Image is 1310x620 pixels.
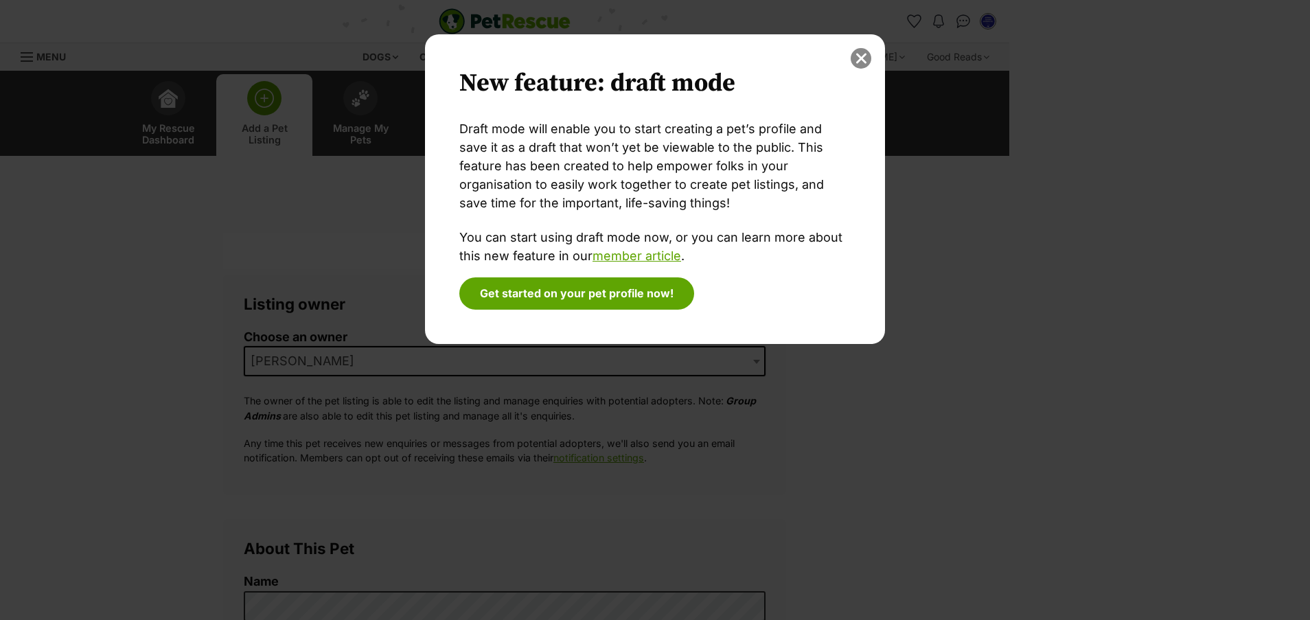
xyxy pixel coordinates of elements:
[459,277,694,309] button: Get started on your pet profile now!
[459,119,851,212] p: Draft mode will enable you to start creating a pet’s profile and save it as a draft that won’t ye...
[459,69,851,99] h2: New feature: draft mode
[459,228,851,265] p: You can start using draft mode now, or you can learn more about this new feature in our .
[593,249,681,263] a: member article
[851,48,871,69] button: close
